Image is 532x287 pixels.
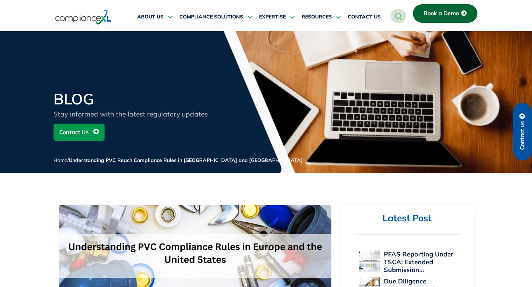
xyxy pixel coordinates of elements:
[359,250,380,272] img: PFAS Reporting Under TSCA: Extended Submission Period and Compliance Implications
[54,124,105,141] a: Contact Us
[54,110,208,118] span: Stay informed with the latest regulatory updates
[259,9,295,26] a: EXPERTISE
[54,157,67,163] a: Home
[55,9,112,25] img: logo-one.svg
[179,9,252,26] a: COMPLIANCE SOLUTIONS
[348,14,381,20] span: CONTACT US
[302,14,332,20] span: RESOURCES
[179,14,243,20] span: COMPLIANCE SOLUTIONS
[348,9,381,26] a: CONTACT US
[391,9,406,23] a: navsearch-button
[59,125,89,139] span: Contact Us
[384,250,453,274] a: PFAS Reporting Under TSCA: Extended Submission…
[137,9,172,26] a: ABOUT US
[137,14,163,20] span: ABOUT US
[354,212,460,224] h2: Latest Post
[302,9,341,26] a: RESOURCES
[413,4,477,23] a: Book a Demo
[519,121,526,150] span: Contact us
[54,157,303,163] span: /
[54,92,224,107] h2: BLOG
[69,157,303,163] span: Understanding PVC Reach Compliance Rules in [GEOGRAPHIC_DATA] and [GEOGRAPHIC_DATA]
[513,103,532,161] a: Contact us
[259,14,286,20] span: EXPERTISE
[424,10,459,17] span: Book a Demo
